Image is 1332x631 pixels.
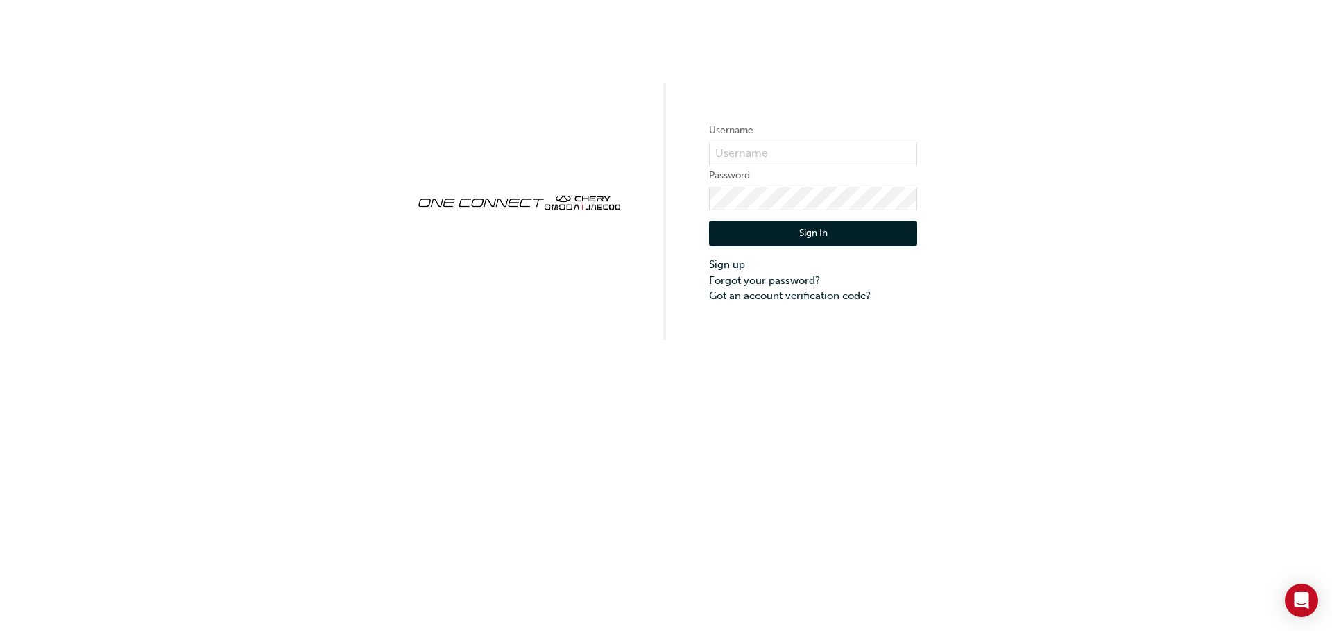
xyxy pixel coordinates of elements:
label: Username [709,122,917,139]
label: Password [709,167,917,184]
a: Got an account verification code? [709,288,917,304]
button: Sign In [709,221,917,247]
a: Forgot your password? [709,273,917,289]
div: Open Intercom Messenger [1285,584,1318,617]
a: Sign up [709,257,917,273]
input: Username [709,142,917,165]
img: oneconnect [415,183,623,219]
